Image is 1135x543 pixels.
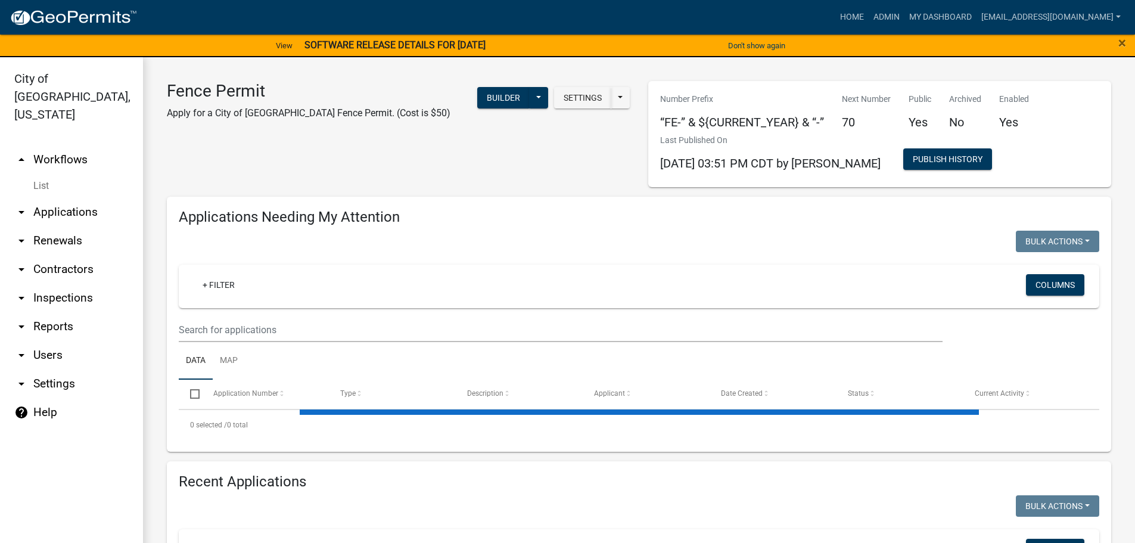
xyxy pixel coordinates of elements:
a: View [271,36,297,55]
a: My Dashboard [904,6,977,29]
button: Publish History [903,148,992,170]
a: Map [213,342,245,380]
datatable-header-cell: Description [456,380,583,408]
span: Type [340,389,356,398]
a: Data [179,342,213,380]
span: Description [467,389,503,398]
p: Apply for a City of [GEOGRAPHIC_DATA] Fence Permit. (Cost is $50) [167,106,450,120]
span: Current Activity [975,389,1024,398]
span: × [1118,35,1126,51]
h3: Fence Permit [167,81,450,101]
datatable-header-cell: Date Created [710,380,837,408]
i: arrow_drop_down [14,205,29,219]
span: Applicant [594,389,625,398]
input: Search for applications [179,318,943,342]
p: Enabled [999,93,1029,106]
i: arrow_drop_down [14,234,29,248]
i: arrow_drop_up [14,153,29,167]
datatable-header-cell: Select [179,380,201,408]
h5: 70 [842,115,891,129]
p: Public [909,93,931,106]
datatable-header-cell: Type [328,380,455,408]
button: Settings [554,87,611,108]
a: + Filter [193,274,244,296]
h5: No [949,115,981,129]
button: Columns [1026,274,1084,296]
button: Bulk Actions [1016,495,1099,517]
button: Bulk Actions [1016,231,1099,252]
i: arrow_drop_down [14,262,29,277]
button: Don't show again [723,36,790,55]
wm-modal-confirm: Workflow Publish History [903,155,992,165]
h5: Yes [909,115,931,129]
a: [EMAIL_ADDRESS][DOMAIN_NAME] [977,6,1125,29]
strong: SOFTWARE RELEASE DETAILS FOR [DATE] [304,39,486,51]
a: Admin [869,6,904,29]
p: Number Prefix [660,93,824,106]
i: help [14,405,29,420]
i: arrow_drop_down [14,348,29,362]
h5: “FE-” & ${CURRENT_YEAR} & “-” [660,115,824,129]
span: Date Created [721,389,763,398]
datatable-header-cell: Current Activity [963,380,1090,408]
div: 0 total [179,410,1099,440]
datatable-header-cell: Status [837,380,963,408]
datatable-header-cell: Applicant [583,380,710,408]
span: [DATE] 03:51 PM CDT by [PERSON_NAME] [660,156,881,170]
a: Home [835,6,869,29]
h4: Applications Needing My Attention [179,209,1099,226]
i: arrow_drop_down [14,319,29,334]
button: Close [1118,36,1126,50]
p: Last Published On [660,134,881,147]
i: arrow_drop_down [14,377,29,391]
h5: Yes [999,115,1029,129]
i: arrow_drop_down [14,291,29,305]
h4: Recent Applications [179,473,1099,491]
p: Next Number [842,93,891,106]
button: Builder [477,87,530,108]
span: Status [848,389,869,398]
span: Application Number [213,389,278,398]
span: 0 selected / [190,421,227,429]
datatable-header-cell: Application Number [201,380,328,408]
p: Archived [949,93,981,106]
